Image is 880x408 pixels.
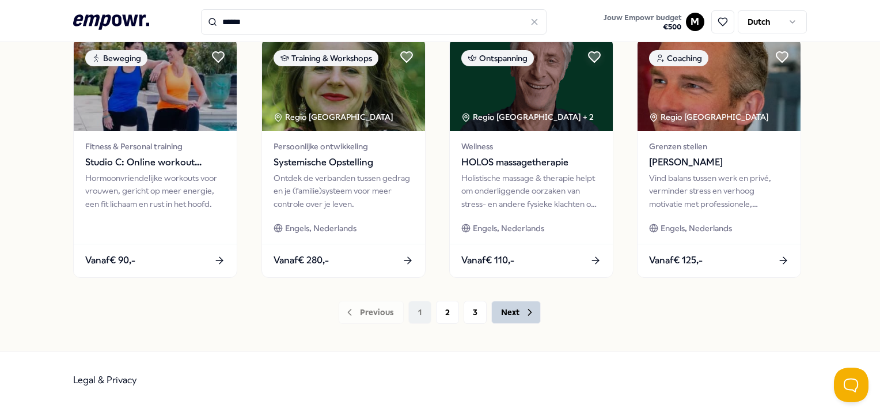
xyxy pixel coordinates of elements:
a: package imageCoachingRegio [GEOGRAPHIC_DATA] Grenzen stellen[PERSON_NAME]Vind balans tussen werk ... [637,38,801,278]
a: package imageBewegingFitness & Personal trainingStudio C: Online workout programmaHormoonvriendel... [73,38,237,278]
span: € 500 [604,22,681,32]
button: Next [491,301,541,324]
div: Coaching [649,50,708,66]
span: Engels, Nederlands [661,222,732,235]
div: Training & Workshops [274,50,378,66]
img: package image [450,39,613,131]
a: package imageTraining & WorkshopsRegio [GEOGRAPHIC_DATA] Persoonlijke ontwikkelingSystemische Ops... [261,38,426,278]
div: Hormoonvriendelijke workouts voor vrouwen, gericht op meer energie, een fit lichaam en rust in he... [85,172,225,210]
img: package image [638,39,801,131]
span: Jouw Empowr budget [604,13,681,22]
span: Vanaf € 90,- [85,253,135,268]
span: Systemische Opstelling [274,155,414,170]
img: package image [74,39,237,131]
button: Jouw Empowr budget€500 [601,11,684,34]
img: package image [262,39,425,131]
span: Fitness & Personal training [85,140,225,153]
div: Regio [GEOGRAPHIC_DATA] [274,111,395,123]
span: Wellness [461,140,601,153]
span: Vanaf € 280,- [274,253,329,268]
button: M [686,13,704,31]
a: Jouw Empowr budget€500 [599,10,686,34]
button: 3 [464,301,487,324]
iframe: Help Scout Beacon - Open [834,368,868,402]
span: Studio C: Online workout programma [85,155,225,170]
span: Vanaf € 110,- [461,253,514,268]
div: Ontspanning [461,50,534,66]
input: Search for products, categories or subcategories [201,9,547,35]
span: Grenzen stellen [649,140,789,153]
div: Ontdek de verbanden tussen gedrag en je (familie)systeem voor meer controle over je leven. [274,172,414,210]
span: Persoonlijke ontwikkeling [274,140,414,153]
a: Legal & Privacy [73,375,137,386]
span: Engels, Nederlands [473,222,544,235]
div: Vind balans tussen werk en privé, verminder stress en verhoog motivatie met professionele, indivi... [649,172,789,210]
span: HOLOS massagetherapie [461,155,601,170]
button: 2 [436,301,459,324]
div: Regio [GEOGRAPHIC_DATA] + 2 [461,111,594,123]
span: [PERSON_NAME] [649,155,789,170]
span: Vanaf € 125,- [649,253,703,268]
a: package imageOntspanningRegio [GEOGRAPHIC_DATA] + 2WellnessHOLOS massagetherapieHolistische massa... [449,38,613,278]
div: Regio [GEOGRAPHIC_DATA] [649,111,771,123]
span: Engels, Nederlands [285,222,356,235]
div: Beweging [85,50,147,66]
div: Holistische massage & therapie helpt om onderliggende oorzaken van stress- en andere fysieke klac... [461,172,601,210]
